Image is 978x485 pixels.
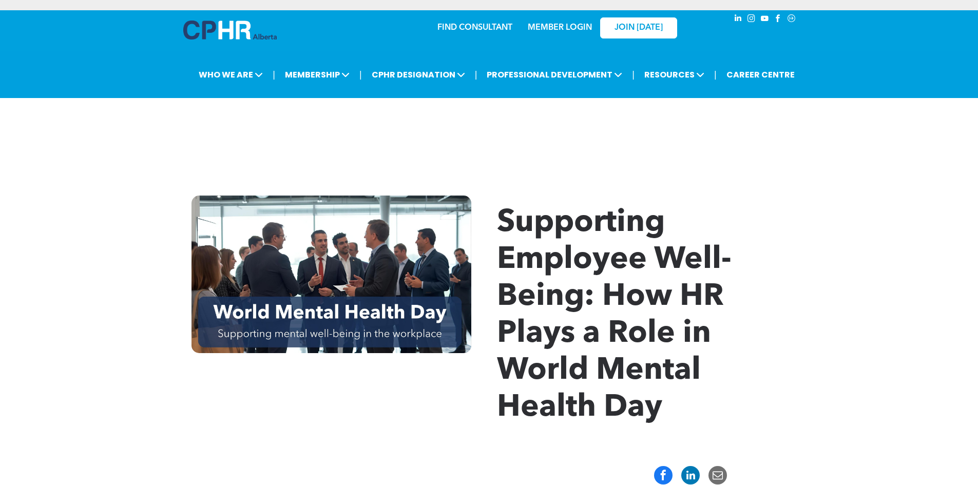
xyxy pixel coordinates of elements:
a: instagram [746,13,757,27]
span: MEMBERSHIP [282,65,353,84]
li: | [475,64,477,85]
a: youtube [759,13,771,27]
li: | [714,64,717,85]
img: A blue and white logo for cp alberta [183,21,277,40]
span: CPHR DESIGNATION [369,65,468,84]
a: CAREER CENTRE [723,65,798,84]
span: WHO WE ARE [196,65,266,84]
span: Supporting Employee Well-Being: How HR Plays a Role in World Mental Health Day [497,208,732,423]
span: PROFESSIONAL DEVELOPMENT [484,65,625,84]
a: Social network [786,13,797,27]
a: linkedin [733,13,744,27]
a: facebook [773,13,784,27]
span: RESOURCES [641,65,707,84]
a: JOIN [DATE] [600,17,677,38]
span: JOIN [DATE] [615,23,663,33]
li: | [359,64,362,85]
li: | [632,64,635,85]
li: | [273,64,275,85]
a: MEMBER LOGIN [528,24,592,32]
a: FIND CONSULTANT [437,24,512,32]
